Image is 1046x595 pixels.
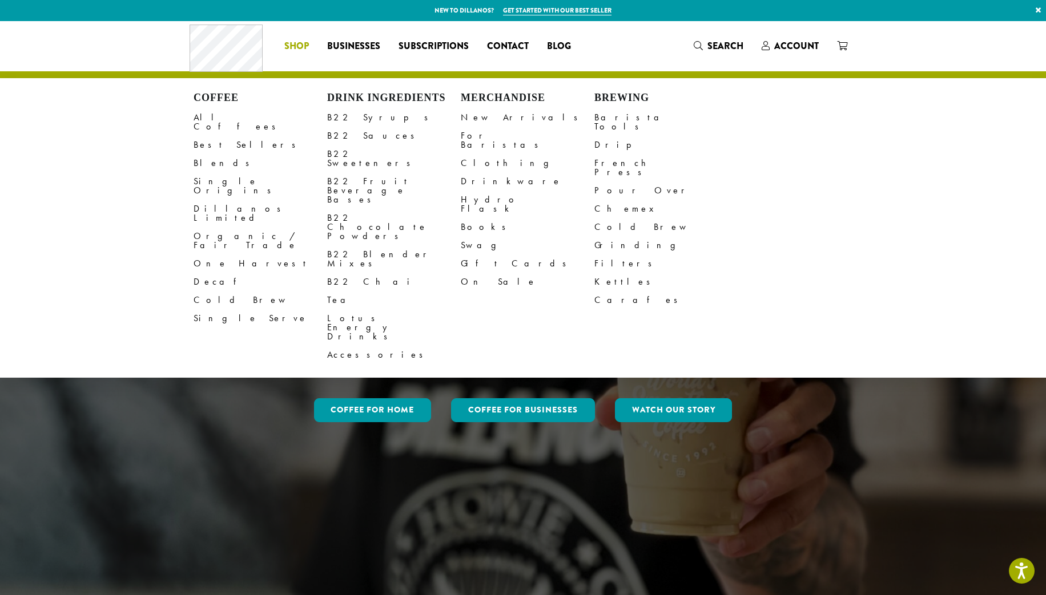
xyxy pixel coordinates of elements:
span: Search [707,39,743,52]
h4: Brewing [594,92,728,104]
a: Grinding [594,236,728,254]
a: One Harvest [194,254,327,273]
h4: Coffee [194,92,327,104]
a: On Sale [461,273,594,291]
a: Watch Our Story [615,398,733,422]
a: New Arrivals [461,108,594,127]
a: Filters [594,254,728,273]
span: Contact [487,39,529,54]
a: Hydro Flask [461,191,594,218]
span: Blog [547,39,571,54]
a: B22 Chai [327,273,461,291]
a: Dillanos Limited [194,200,327,227]
a: Accessories [327,346,461,364]
a: Books [461,218,594,236]
a: Lotus Energy Drinks [327,309,461,346]
a: Pour Over [594,181,728,200]
a: Cold Brew [194,291,327,309]
a: Get started with our best seller [503,6,611,15]
span: Shop [284,39,309,54]
a: Shop [275,37,318,55]
a: Search [685,37,753,55]
a: Gift Cards [461,254,594,273]
a: Best Sellers [194,136,327,154]
a: B22 Sweeteners [327,145,461,172]
a: All Coffees [194,108,327,136]
a: Tea [327,291,461,309]
a: Single Serve [194,309,327,327]
a: Single Origins [194,172,327,200]
a: Clothing [461,154,594,172]
a: French Press [594,154,728,181]
a: B22 Blender Mixes [327,245,461,273]
a: For Baristas [461,127,594,154]
span: Subscriptions [399,39,469,54]
a: Blends [194,154,327,172]
a: Organic / Fair Trade [194,227,327,254]
a: Kettles [594,273,728,291]
a: Coffee For Businesses [451,398,595,422]
span: Businesses [327,39,380,54]
a: Carafes [594,291,728,309]
a: Chemex [594,200,728,218]
a: B22 Chocolate Powders [327,209,461,245]
a: Drinkware [461,172,594,191]
a: Coffee for Home [314,398,432,422]
span: Account [774,39,819,52]
a: B22 Sauces [327,127,461,145]
a: B22 Fruit Beverage Bases [327,172,461,209]
a: Cold Brew [594,218,728,236]
h4: Merchandise [461,92,594,104]
h4: Drink Ingredients [327,92,461,104]
a: Barista Tools [594,108,728,136]
a: Decaf [194,273,327,291]
a: B22 Syrups [327,108,461,127]
a: Drip [594,136,728,154]
a: Swag [461,236,594,254]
